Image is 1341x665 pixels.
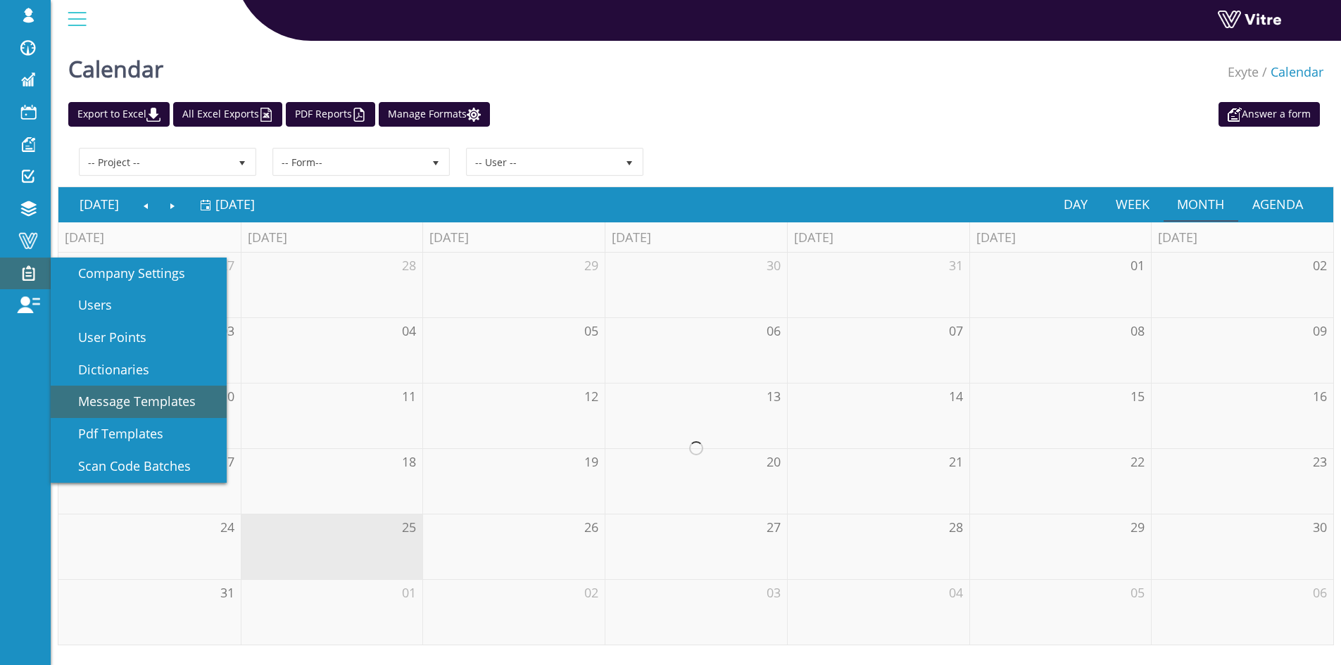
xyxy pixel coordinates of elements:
[200,188,255,220] a: [DATE]
[1151,222,1333,253] th: [DATE]
[617,149,642,175] span: select
[969,222,1152,253] th: [DATE]
[173,102,282,127] a: All Excel Exports
[241,222,423,253] th: [DATE]
[51,386,227,418] a: Message Templates
[61,425,163,442] span: Pdf Templates
[1102,188,1164,220] a: Week
[61,393,196,410] span: Message Templates
[80,149,229,175] span: -- Project --
[1238,188,1317,220] a: Agenda
[65,188,133,220] a: [DATE]
[61,329,146,346] span: User Points
[286,102,375,127] a: PDF Reports
[422,222,605,253] th: [DATE]
[61,296,112,313] span: Users
[1228,63,1259,80] a: Exyte
[61,265,185,281] span: Company Settings
[423,149,448,175] span: select
[229,149,255,175] span: select
[146,108,160,122] img: cal_download.png
[274,149,423,175] span: -- Form--
[133,188,160,220] a: Previous
[1228,108,1242,122] img: appointment_white2.png
[352,108,366,122] img: cal_pdf.png
[68,102,170,127] a: Export to Excel
[51,354,227,386] a: Dictionaries
[1050,188,1102,220] a: Day
[51,418,227,450] a: Pdf Templates
[51,322,227,354] a: User Points
[1259,63,1323,82] li: Calendar
[787,222,969,253] th: [DATE]
[51,289,227,322] a: Users
[58,222,241,253] th: [DATE]
[51,450,227,483] a: Scan Code Batches
[379,102,490,127] a: Manage Formats
[1164,188,1239,220] a: Month
[68,35,163,95] h1: Calendar
[51,258,227,290] a: Company Settings
[61,457,191,474] span: Scan Code Batches
[467,108,481,122] img: cal_settings.png
[61,361,149,378] span: Dictionaries
[159,188,186,220] a: Next
[259,108,273,122] img: cal_excel.png
[1219,102,1320,127] a: Answer a form
[215,196,255,213] span: [DATE]
[467,149,617,175] span: -- User --
[605,222,787,253] th: [DATE]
